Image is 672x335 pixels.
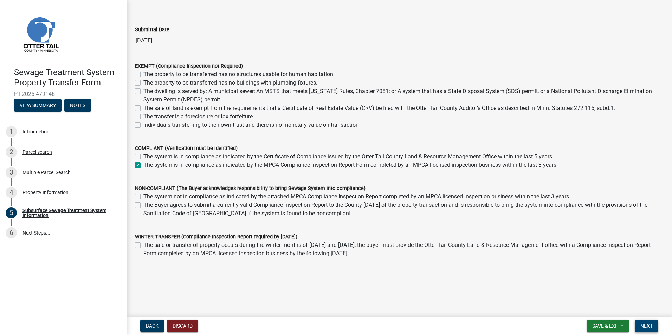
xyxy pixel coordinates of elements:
[143,201,664,218] label: The Buyer agrees to submit a currently valid Compliance Inspection Report to the County [DATE] of...
[146,323,159,329] span: Back
[143,192,569,201] label: The system not in compliance as indicated by the attached MPCA Compliance Inspection Report compl...
[143,70,335,79] label: The property to be transferred has no structures usable for human habitation.
[22,170,71,175] div: Multiple Parcel Search
[143,112,254,121] label: The transfer is a foreclosure or tax forfeiture.
[6,126,17,137] div: 1
[143,87,664,104] label: The dwelling is served by: A municipal sewer; An MSTS that meets [US_STATE] Rules, Chapter 7081; ...
[143,152,552,161] label: The system is in compliance as indicated by the Certificate of Compliance issued by the Otter Tai...
[14,103,62,109] wm-modal-confirm: Summary
[6,187,17,198] div: 4
[22,208,115,218] div: Subsurface Sewage Treatment System Information
[587,320,629,332] button: Save & Exit
[592,323,619,329] span: Save & Exit
[635,320,658,332] button: Next
[14,91,112,97] span: PT-2025-479146
[640,323,653,329] span: Next
[14,7,67,60] img: Otter Tail County, Minnesota
[64,103,91,109] wm-modal-confirm: Notes
[6,146,17,158] div: 2
[22,150,52,155] div: Parcel search
[135,64,243,69] label: EXEMPT (Compliance Inspection not Required)
[64,99,91,112] button: Notes
[143,121,359,129] label: Individuals transferring to their own trust and there is no monetary value on transaction
[167,320,198,332] button: Discard
[135,186,366,191] label: NON-COMPLIANT (The Buyer acknowledges responsibility to bring Sewage System into compliance)
[135,235,297,239] label: WINTER TRANSFER (Compliance Inspection Report required by [DATE])
[135,27,169,32] label: Submittal Date
[6,207,17,218] div: 5
[22,190,69,195] div: Property Information
[22,129,50,134] div: Introduction
[14,99,62,112] button: View Summary
[140,320,164,332] button: Back
[143,104,615,112] label: The sale of land is exempt from the requirements that a Certificate of Real Estate Value (CRV) be...
[135,146,238,151] label: COMPLIANT (Verification must be identified)
[6,227,17,238] div: 6
[14,67,121,88] h4: Sewage Treatment System Property Transfer Form
[143,161,558,169] label: The system is in compliance as indicated by the MPCA Compliance Inspection Report Form completed ...
[143,241,664,258] label: The sale or transfer of property occurs during the winter months of [DATE] and [DATE], the buyer ...
[143,79,317,87] label: The property to be transferred has no buildings with plumbing fixtures.
[6,167,17,178] div: 3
